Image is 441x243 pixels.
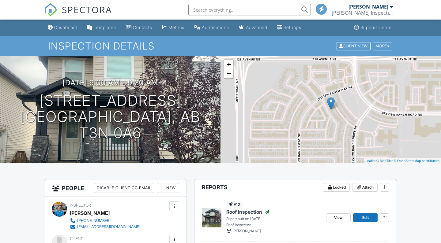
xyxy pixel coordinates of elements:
div: Client View [337,42,371,50]
a: Templates [85,22,119,33]
div: [PERSON_NAME] [70,208,110,218]
a: Advanced [236,22,270,33]
a: Automations (Basic) [192,22,232,33]
div: [PHONE_NUMBER] [77,218,111,223]
a: © OpenStreetMap contributors [394,159,439,163]
div: Advanced [246,25,267,30]
a: Metrics [160,22,187,33]
div: | [364,158,441,164]
div: Automations [202,25,229,30]
h1: Inspection Details [48,41,393,51]
a: Settings [275,22,304,33]
a: Zoom out [224,69,233,78]
div: [PERSON_NAME] [349,4,388,10]
a: Dashboard [45,22,80,33]
div: Templates [94,25,116,30]
div: Dashboard [54,25,77,30]
span: Inspector [70,203,91,208]
div: Settings [284,25,301,30]
h1: [STREET_ADDRESS] [GEOGRAPHIC_DATA], AB T3N 0A6 [10,93,211,141]
div: New [157,183,179,193]
div: Support Center [360,25,393,30]
div: Disable Client CC Email [94,183,154,193]
a: Client View [336,43,372,48]
div: Samson Inspections [332,10,393,16]
span: Client [70,236,83,241]
input: Search everything... [188,4,311,16]
a: [EMAIL_ADDRESS][DOMAIN_NAME] [70,224,140,230]
a: Zoom in [224,60,233,69]
a: Support Center [352,22,396,33]
a: SPECTORA [44,8,112,21]
h3: People [44,179,187,197]
a: © MapTiler [376,159,393,163]
span: SPECTORA [62,3,112,16]
div: Contacts [133,25,152,30]
div: Metrics [168,25,184,30]
img: The Best Home Inspection Software - Spectora [44,3,58,17]
a: [PHONE_NUMBER] [70,218,140,224]
div: More [373,42,393,50]
a: Leaflet [365,159,375,163]
a: Contacts [123,22,155,33]
h3: [DATE] 9:00 am - 9:30 am [62,79,158,87]
div: [EMAIL_ADDRESS][DOMAIN_NAME] [77,224,140,229]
